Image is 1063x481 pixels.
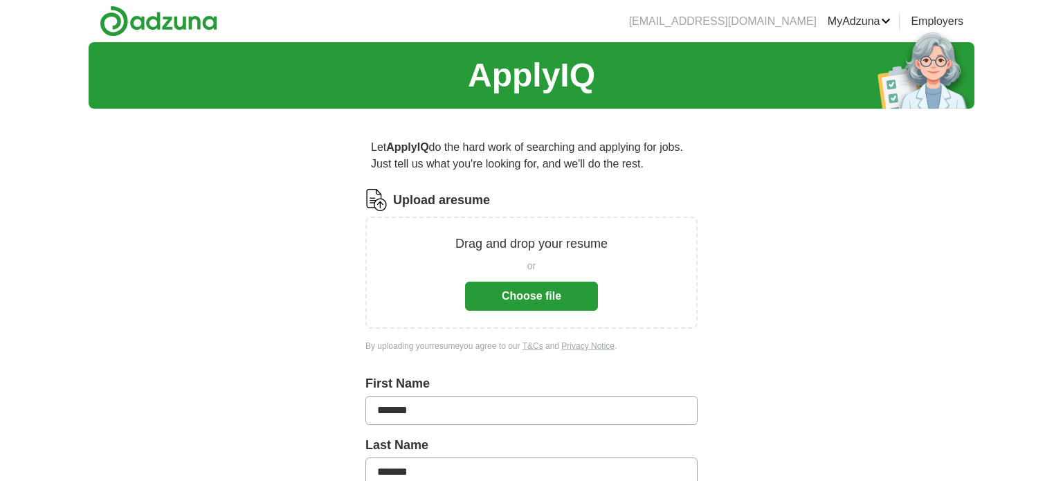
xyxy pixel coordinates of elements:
[365,134,698,178] p: Let do the hard work of searching and applying for jobs. Just tell us what you're looking for, an...
[365,436,698,455] label: Last Name
[365,374,698,393] label: First Name
[629,13,817,30] li: [EMAIL_ADDRESS][DOMAIN_NAME]
[527,259,536,273] span: or
[393,191,490,210] label: Upload a resume
[523,341,543,351] a: T&Cs
[365,189,388,211] img: CV Icon
[455,235,608,253] p: Drag and drop your resume
[468,51,595,100] h1: ApplyIQ
[100,6,217,37] img: Adzuna logo
[561,341,615,351] a: Privacy Notice
[365,340,698,352] div: By uploading your resume you agree to our and .
[911,13,963,30] a: Employers
[386,141,428,153] strong: ApplyIQ
[828,13,891,30] a: MyAdzuna
[465,282,598,311] button: Choose file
